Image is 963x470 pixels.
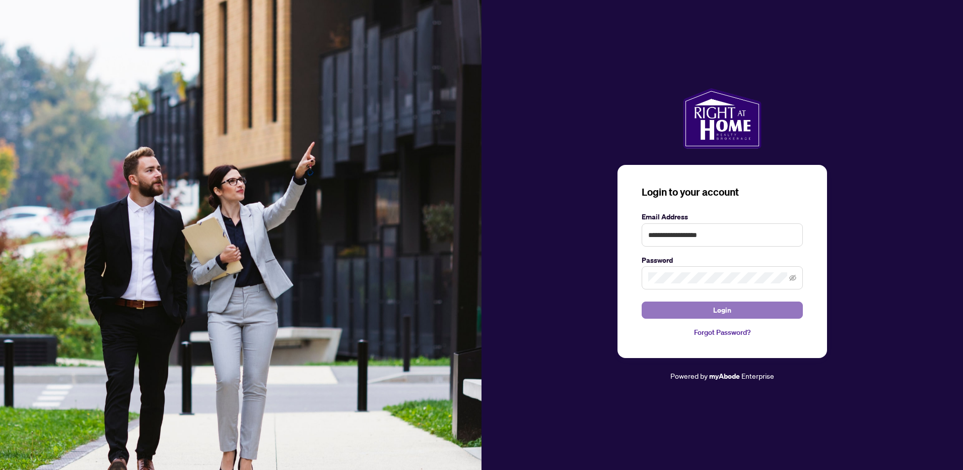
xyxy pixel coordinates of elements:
button: Login [642,302,803,319]
a: Forgot Password? [642,327,803,338]
label: Password [642,255,803,266]
a: myAbode [709,371,740,382]
img: ma-logo [683,88,761,149]
label: Email Address [642,211,803,222]
span: Powered by [670,371,708,380]
span: Login [713,302,731,318]
span: eye-invisible [789,274,796,281]
h3: Login to your account [642,185,803,199]
span: Enterprise [741,371,774,380]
